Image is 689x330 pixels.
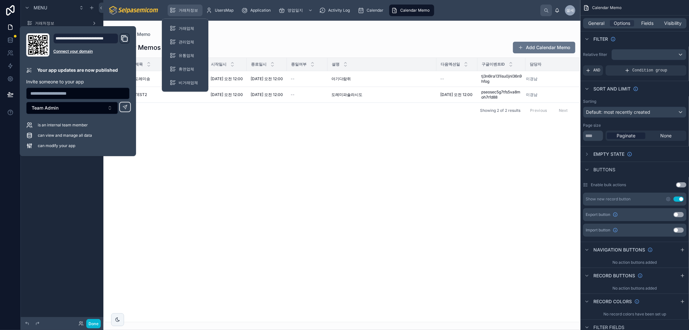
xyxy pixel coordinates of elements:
span: Menu [34,5,47,11]
span: 제목 [135,62,143,67]
span: Activity Log [328,8,350,13]
div: scrollable content [164,3,540,17]
span: 도레미송 [135,76,150,81]
a: tj3n6lra131isu0jnl36n9hfog [481,74,522,84]
a: 영업일지 [277,5,316,16]
button: Default: most recently created [583,107,686,118]
span: Options [614,20,630,27]
span: Buttons [593,166,615,173]
a: Connect your domain [53,49,130,54]
span: Navigation buttons [593,247,645,253]
label: Relative filter [583,52,609,57]
div: No action buttons added [580,283,689,293]
span: 도레미파솔라시도 [331,92,362,97]
span: 이경남 [526,76,538,81]
div: No record colors have been set up [580,309,689,319]
span: 다음엑션일 [441,62,460,67]
span: can view and manage all data [38,133,92,138]
span: [DATE] 오전 12:00 [440,92,473,97]
p: Your app updates are now published [37,67,118,73]
span: 유통업체 [179,53,194,58]
button: Done [86,319,101,328]
span: Record buttons [593,272,635,279]
a: Application [239,5,275,16]
a: 도레미파솔라시도 [331,92,433,97]
span: Export button [586,212,610,217]
a: 관리업체 [166,36,204,48]
span: can modify your app [38,143,75,148]
span: Paginate [617,133,636,139]
a: pseosec5g7tfs5va8moh7rfd88 [481,90,522,100]
label: Page size [583,123,601,128]
span: 구글이벤트ID [482,62,505,67]
a: [DATE] 오전 12:00 [211,76,243,81]
span: TEST2 [135,92,147,97]
a: Calendar [356,5,388,16]
span: is an internal team member [38,122,88,128]
label: Sorting [583,99,596,104]
p: Invite someone to your app [26,79,130,85]
button: Add Calendar Memo [513,42,575,53]
span: 영업일지 [287,8,303,13]
span: Import button [586,228,610,233]
span: Sort And Limit [593,86,631,92]
button: Select Button [26,102,118,114]
a: TEST2 [135,92,203,97]
span: 거래처정보 [179,8,198,13]
span: 휴면업체 [179,67,194,72]
a: 거래처정보 [168,5,203,16]
span: Default: most recently created [586,109,650,115]
a: 이경남 [526,76,572,81]
a: [DATE] 오전 12:00 [211,92,243,97]
a: -- [291,76,324,81]
span: 비거래업체 [179,80,198,85]
a: 이경남 [526,92,572,97]
span: AND [593,68,600,73]
div: Domain and Custom Link [53,33,130,57]
a: 거래업체 [166,23,204,34]
a: [DATE] 오전 12:00 [440,92,474,97]
a: 이경남 [526,92,538,97]
span: Team Admin [32,105,58,111]
a: 휴면업체 [166,63,204,75]
span: 종료일시 [251,62,266,67]
a: 거래처정보 [25,18,99,28]
label: 거래처정보 [35,21,89,26]
span: Filter [593,36,608,42]
span: Showing 2 of 2 results [480,108,520,113]
a: 아기다람쥐 [331,76,433,81]
span: Calendar Memo [400,8,430,13]
a: 유통업체 [166,50,204,61]
a: [DATE] 오전 12:00 [251,92,283,97]
span: -- [440,76,444,81]
span: Empty state [593,151,624,157]
span: 시작일시 [211,62,226,67]
a: 비거래업체 [166,77,204,89]
a: [DATE] 오전 12:00 [251,76,283,81]
span: -- [291,76,295,81]
span: General [589,20,605,27]
span: -- [291,92,295,97]
span: Record colors [593,298,632,305]
span: 아기다람쥐 [331,76,351,81]
span: Calendar Memo [592,5,621,10]
span: 셀세 [566,8,574,13]
div: No action buttons added [580,257,689,268]
span: Visibility [664,20,682,27]
span: Condition group [632,68,667,73]
a: UsersMap [204,5,238,16]
span: Calendar [367,8,383,13]
span: 담당자 [530,62,541,67]
a: Calendar Memo [389,5,434,16]
span: Fields [642,20,654,27]
span: Application [250,8,271,13]
span: None [660,133,672,139]
span: 거래업체 [179,26,194,31]
span: UsersMap [215,8,234,13]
